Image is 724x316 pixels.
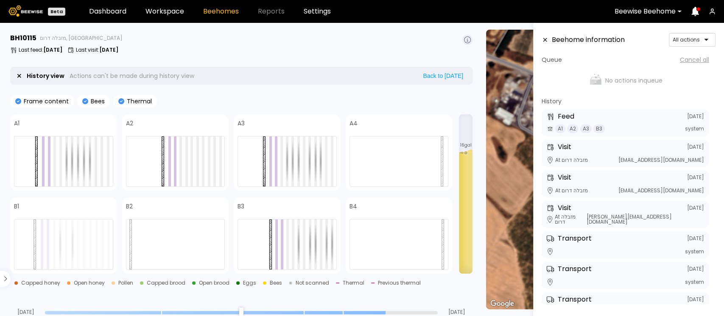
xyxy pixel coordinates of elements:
[580,125,592,133] span: A3
[349,203,357,209] h4: B4
[488,298,516,309] img: Google
[547,214,704,225] div: At מזבלה דרום
[687,236,704,241] span: [DATE]
[618,158,704,163] span: [EMAIL_ADDRESS][DOMAIN_NAME]
[687,144,704,150] span: [DATE]
[558,266,592,272] h3: Transport
[126,120,133,126] h4: A2
[349,120,358,126] h4: A4
[88,98,105,104] p: Bees
[558,296,592,303] h3: Transport
[124,98,152,104] p: Thermal
[685,126,704,131] span: system
[126,203,133,209] h4: B2
[460,143,472,147] span: 16 gal
[40,36,123,41] span: מזבלה דרום, [GEOGRAPHIC_DATA]
[10,35,36,42] h3: BH 10115
[552,36,625,43] h3: Beehome information
[296,280,329,286] div: Not scanned
[21,280,60,286] div: Capped honey
[99,46,118,53] b: [DATE]
[687,175,704,180] span: [DATE]
[43,46,62,53] b: [DATE]
[238,120,245,126] h4: A3
[555,125,565,133] span: A1
[48,8,65,16] div: Beta
[558,205,571,211] h3: Visit
[680,57,709,63] span: Cancel all
[420,72,466,80] button: Back to [DATE]
[567,125,579,133] span: A2
[243,280,256,286] div: Eggs
[21,98,69,104] p: Frame content
[378,280,421,286] div: Previous thermal
[687,114,704,119] span: [DATE]
[685,249,704,254] span: system
[542,98,562,104] h4: History
[542,57,562,63] h4: Queue
[10,310,42,315] span: [DATE]
[238,203,244,209] h4: B3
[593,125,605,133] span: B3
[8,6,43,17] img: Beewise logo
[145,8,184,15] a: Workspace
[70,73,194,79] p: Actions can't be made during history view
[270,280,282,286] div: Bees
[558,144,571,150] h3: Visit
[542,68,709,93] div: No actions in queue
[587,214,704,225] span: [PERSON_NAME][EMAIL_ADDRESS][DOMAIN_NAME]
[687,205,704,211] span: [DATE]
[558,174,571,181] h3: Visit
[14,203,19,209] h4: B1
[199,280,229,286] div: Open brood
[14,120,20,126] h4: A1
[343,280,364,286] div: Thermal
[118,280,133,286] div: Pollen
[558,235,592,242] h3: Transport
[618,188,704,193] span: [EMAIL_ADDRESS][DOMAIN_NAME]
[547,157,704,164] div: At מזבלה דרום
[27,73,64,79] p: History view
[19,47,62,53] p: Last feed :
[687,297,704,302] span: [DATE]
[441,310,472,315] span: [DATE]
[687,266,704,272] span: [DATE]
[203,8,239,15] a: Beehomes
[558,113,574,120] h3: Feed
[147,280,185,286] div: Capped brood
[76,47,118,53] p: Last visit :
[258,8,285,15] span: Reports
[547,187,704,194] div: At מזבלה דרום
[89,8,126,15] a: Dashboard
[304,8,331,15] a: Settings
[74,280,105,286] div: Open honey
[488,298,516,309] a: Open this area in Google Maps (opens a new window)
[685,280,704,285] span: system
